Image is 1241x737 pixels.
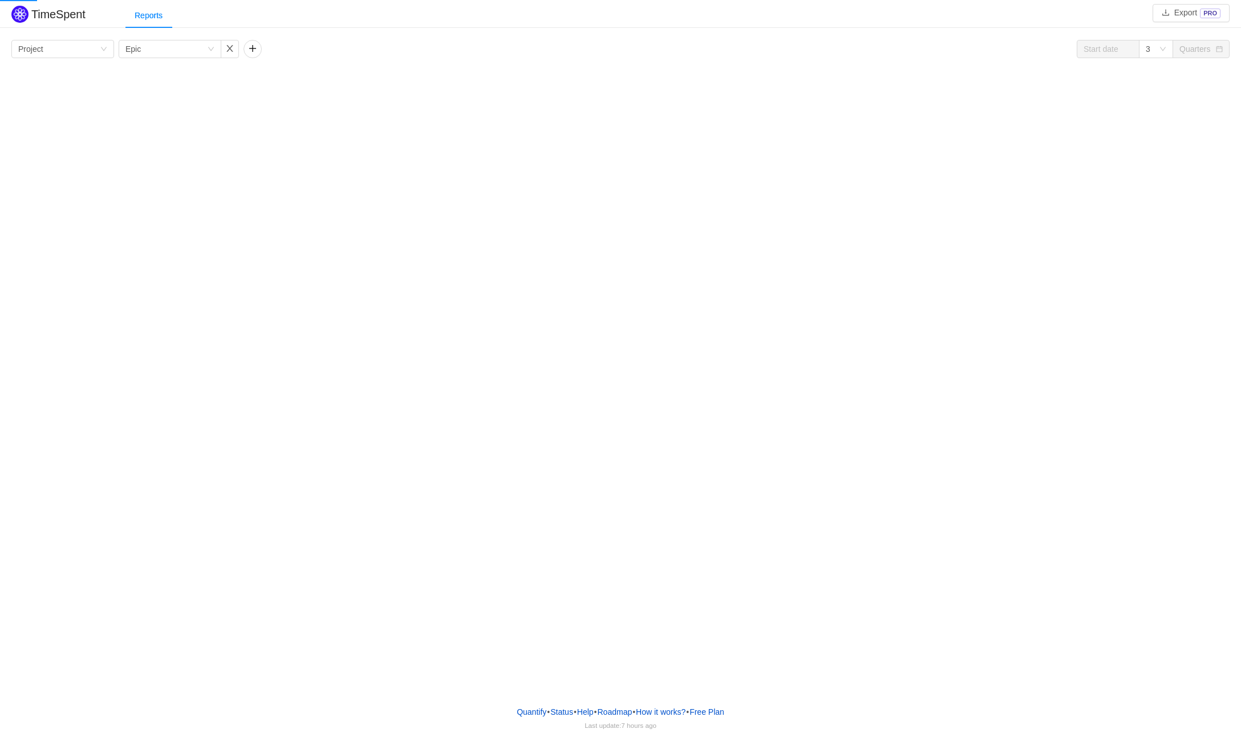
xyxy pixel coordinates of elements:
[18,40,43,58] div: Project
[125,40,141,58] div: Epic
[208,46,214,54] i: icon: down
[31,8,86,21] h2: TimeSpent
[574,707,577,716] span: •
[100,46,107,54] i: icon: down
[597,703,633,720] a: Roadmap
[516,703,547,720] a: Quantify
[689,703,725,720] button: Free Plan
[632,707,635,716] span: •
[621,722,656,729] span: 7 hours ago
[125,3,172,28] div: Reports
[11,6,29,23] img: Quantify logo
[1077,40,1139,58] input: Start date
[1216,46,1223,54] i: icon: calendar
[1153,4,1230,22] button: icon: downloadExportPRO
[686,707,689,716] span: •
[1179,40,1210,58] div: Quarters
[221,40,239,58] button: icon: close
[585,722,656,729] span: Last update:
[1146,40,1150,58] div: 3
[635,703,686,720] button: How it works?
[547,707,550,716] span: •
[594,707,597,716] span: •
[244,40,262,58] button: icon: plus
[550,703,574,720] a: Status
[577,703,594,720] a: Help
[1159,46,1166,54] i: icon: down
